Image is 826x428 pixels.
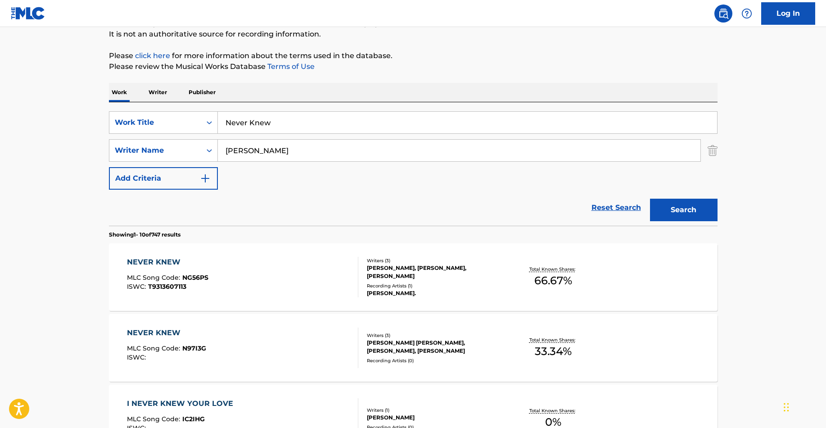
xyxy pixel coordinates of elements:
div: NEVER KNEW [127,328,206,338]
div: Recording Artists ( 1 ) [367,282,503,289]
p: It is not an authoritative source for recording information. [109,29,718,40]
div: [PERSON_NAME] [PERSON_NAME], [PERSON_NAME], [PERSON_NAME] [367,339,503,355]
div: [PERSON_NAME]. [367,289,503,297]
p: Total Known Shares: [529,266,578,273]
a: Reset Search [587,198,645,218]
a: Public Search [714,5,732,23]
p: Total Known Shares: [529,337,578,343]
p: Please review the Musical Works Database [109,61,718,72]
button: Add Criteria [109,167,218,190]
a: NEVER KNEWMLC Song Code:N97I3GISWC:Writers (3)[PERSON_NAME] [PERSON_NAME], [PERSON_NAME], [PERSON... [109,314,718,382]
a: NEVER KNEWMLC Song Code:NG56PSISWC:T9313607113Writers (3)[PERSON_NAME], [PERSON_NAME], [PERSON_NA... [109,243,718,311]
span: 33.34 % [535,343,572,360]
div: I NEVER KNEW YOUR LOVE [127,398,238,409]
p: Writer [146,83,170,102]
div: Writers ( 1 ) [367,407,503,414]
div: Help [738,5,756,23]
a: click here [135,51,170,60]
img: help [741,8,752,19]
span: ISWC : [127,282,148,291]
span: MLC Song Code : [127,273,182,282]
span: 66.67 % [534,273,572,289]
p: Total Known Shares: [529,407,578,414]
img: MLC Logo [11,7,45,20]
img: Delete Criterion [708,139,718,162]
span: ISWC : [127,353,148,361]
span: MLC Song Code : [127,344,182,352]
div: Work Title [115,117,196,128]
a: Terms of Use [266,62,315,71]
div: Writers ( 3 ) [367,332,503,339]
p: Please for more information about the terms used in the database. [109,50,718,61]
img: search [718,8,729,19]
div: Writers ( 3 ) [367,257,503,264]
div: NEVER KNEW [127,257,208,268]
div: [PERSON_NAME] [367,414,503,422]
a: Log In [761,2,815,25]
form: Search Form [109,111,718,226]
span: T9313607113 [148,282,186,291]
span: N97I3G [182,344,206,352]
div: Recording Artists ( 0 ) [367,357,503,364]
span: IC2IHG [182,415,205,423]
span: MLC Song Code : [127,415,182,423]
p: Work [109,83,130,102]
div: [PERSON_NAME], [PERSON_NAME], [PERSON_NAME] [367,264,503,280]
div: Drag [784,394,789,421]
div: Writer Name [115,145,196,156]
button: Search [650,199,718,221]
img: 9d2ae6d4665cec9f34b9.svg [200,173,211,184]
p: Showing 1 - 10 of 747 results [109,231,181,239]
p: Publisher [186,83,218,102]
span: NG56PS [182,273,208,282]
iframe: Chat Widget [781,385,826,428]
